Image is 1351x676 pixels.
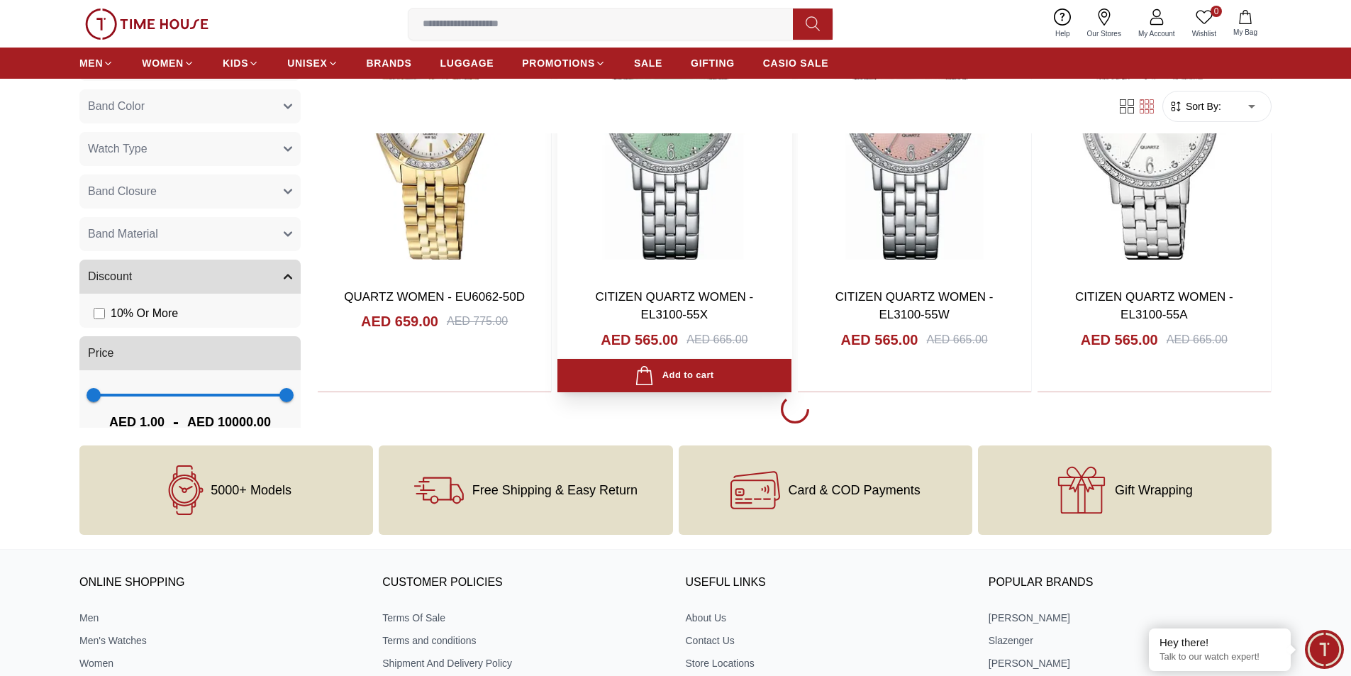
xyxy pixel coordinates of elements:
[440,50,494,76] a: LUGGAGE
[1228,27,1263,38] span: My Bag
[686,656,969,670] a: Store Locations
[85,9,209,40] img: ...
[88,141,148,158] span: Watch Type
[989,572,1272,594] h3: Popular Brands
[1186,28,1222,39] span: Wishlist
[596,290,754,322] a: CITIZEN QUARTZ WOMEN - EL3100-55X
[79,656,362,670] a: Women
[382,611,665,625] a: Terms Of Sale
[686,611,969,625] a: About Us
[686,331,747,348] div: AED 665.00
[1047,6,1079,42] a: Help
[1115,483,1193,497] span: Gift Wrapping
[1075,290,1233,322] a: CITIZEN QUARTZ WOMEN - EL3100-55A
[1081,330,1158,350] h4: AED 565.00
[691,50,735,76] a: GIFTING
[223,56,248,70] span: KIDS
[79,56,103,70] span: MEN
[382,633,665,648] a: Terms and conditions
[111,306,178,323] span: 10 % Or More
[1211,6,1222,17] span: 0
[142,50,194,76] a: WOMEN
[344,290,525,304] a: QUARTZ WOMEN - EU6062-50D
[88,99,145,116] span: Band Color
[361,311,438,331] h4: AED 659.00
[79,50,113,76] a: MEN
[79,572,362,594] h3: ONLINE SHOPPING
[601,330,678,350] h4: AED 565.00
[1169,99,1221,113] button: Sort By:
[88,184,157,201] span: Band Closure
[763,50,829,76] a: CASIO SALE
[88,345,113,362] span: Price
[1305,630,1344,669] div: Chat Widget
[1184,6,1225,42] a: 0Wishlist
[1160,651,1280,663] p: Talk to our watch expert!
[79,175,301,209] button: Band Closure
[88,226,158,243] span: Band Material
[165,411,187,434] span: -
[763,56,829,70] span: CASIO SALE
[635,366,713,385] div: Add to cart
[142,56,184,70] span: WOMEN
[1133,28,1181,39] span: My Account
[447,313,508,330] div: AED 775.00
[1082,28,1127,39] span: Our Stores
[926,331,987,348] div: AED 665.00
[989,656,1272,670] a: [PERSON_NAME]
[835,290,994,322] a: CITIZEN QUARTZ WOMEN - EL3100-55W
[634,56,662,70] span: SALE
[79,90,301,124] button: Band Color
[1050,28,1076,39] span: Help
[367,56,412,70] span: BRANDS
[287,56,327,70] span: UNISEX
[88,269,132,286] span: Discount
[367,50,412,76] a: BRANDS
[691,56,735,70] span: GIFTING
[79,133,301,167] button: Watch Type
[187,413,271,433] span: AED 10000.00
[211,483,291,497] span: 5000+ Models
[557,359,791,392] button: Add to cart
[789,483,921,497] span: Card & COD Payments
[841,330,918,350] h4: AED 565.00
[109,413,165,433] span: AED 1.00
[1225,7,1266,40] button: My Bag
[1160,636,1280,650] div: Hey there!
[287,50,338,76] a: UNISEX
[223,50,259,76] a: KIDS
[79,633,362,648] a: Men's Watches
[382,572,665,594] h3: CUSTOMER POLICIES
[522,50,606,76] a: PROMOTIONS
[522,56,595,70] span: PROMOTIONS
[94,309,105,320] input: 10% Or More
[989,633,1272,648] a: Slazenger
[79,337,301,371] button: Price
[1183,99,1221,113] span: Sort By:
[472,483,638,497] span: Free Shipping & Easy Return
[382,656,665,670] a: Shipment And Delivery Policy
[1079,6,1130,42] a: Our Stores
[79,611,362,625] a: Men
[440,56,494,70] span: LUGGAGE
[989,611,1272,625] a: [PERSON_NAME]
[634,50,662,76] a: SALE
[1167,331,1228,348] div: AED 665.00
[686,572,969,594] h3: USEFUL LINKS
[686,633,969,648] a: Contact Us
[79,260,301,294] button: Discount
[79,218,301,252] button: Band Material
